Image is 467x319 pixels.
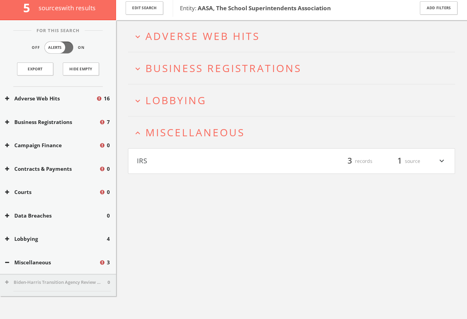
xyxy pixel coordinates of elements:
[5,188,99,196] button: Courts
[344,155,355,167] span: 3
[5,95,96,102] button: Adverse Web Hits
[107,165,110,173] span: 0
[126,1,163,15] button: Edit Search
[145,93,207,107] span: Lobbying
[5,259,99,266] button: Miscellaneous
[331,155,372,167] div: records
[133,96,142,106] i: expand_more
[420,1,457,15] button: Add Filters
[5,141,99,149] button: Campaign Finance
[107,259,110,266] span: 3
[394,155,405,167] span: 1
[32,45,40,51] span: Off
[133,32,142,41] i: expand_more
[31,27,85,34] span: For This Search
[133,95,455,106] button: expand_moreLobbying
[107,188,110,196] span: 0
[107,118,110,126] span: 7
[5,279,108,286] button: Biden-Harris Transition Agency Review Teams
[133,63,455,74] button: expand_moreBusiness Registrations
[379,155,420,167] div: source
[17,63,53,75] a: Export
[137,155,292,167] button: IRS
[108,279,110,286] span: 0
[145,29,260,43] span: Adverse Web Hits
[5,235,107,243] button: Lobbying
[198,4,331,12] b: AASA, The School Superintendents Association
[5,212,107,220] button: Data Breaches
[5,118,99,126] button: Business Registrations
[133,127,455,138] button: expand_lessMiscellaneous
[145,61,301,75] span: Business Registrations
[133,128,142,138] i: expand_less
[39,4,96,12] span: source s with results
[107,235,110,243] span: 4
[63,63,99,75] button: Hide Empty
[78,45,85,51] span: On
[107,141,110,149] span: 0
[107,212,110,220] span: 0
[437,155,446,167] i: expand_more
[104,95,110,102] span: 16
[133,64,142,73] i: expand_more
[145,125,245,139] span: Miscellaneous
[180,4,331,12] span: Entity:
[133,30,455,42] button: expand_moreAdverse Web Hits
[5,165,99,173] button: Contracts & Payments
